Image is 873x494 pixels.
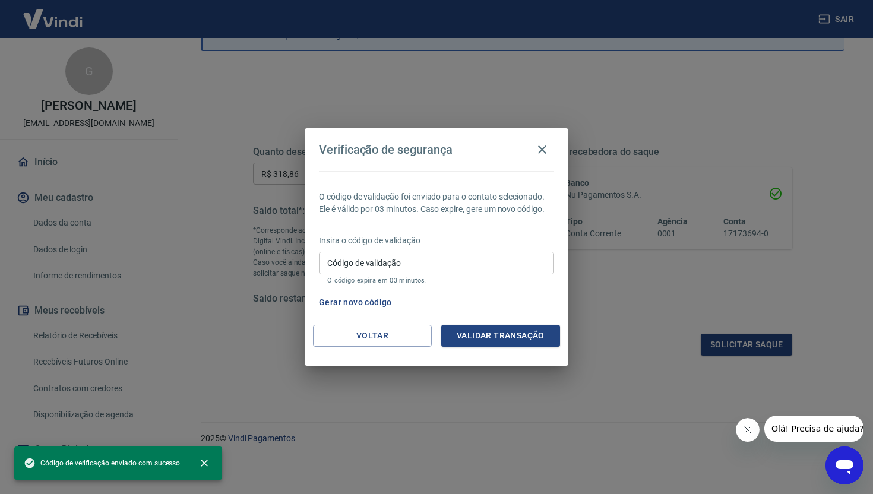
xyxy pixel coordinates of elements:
[736,418,760,442] iframe: Fechar mensagem
[24,457,182,469] span: Código de verificação enviado com sucesso.
[313,325,432,347] button: Voltar
[191,450,217,476] button: close
[319,235,554,247] p: Insira o código de validação
[314,292,397,313] button: Gerar novo código
[441,325,560,347] button: Validar transação
[319,191,554,216] p: O código de validação foi enviado para o contato selecionado. Ele é válido por 03 minutos. Caso e...
[825,446,863,484] iframe: Botão para abrir a janela de mensagens
[764,416,863,442] iframe: Mensagem da empresa
[319,142,453,157] h4: Verificação de segurança
[327,277,546,284] p: O código expira em 03 minutos.
[7,8,100,18] span: Olá! Precisa de ajuda?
